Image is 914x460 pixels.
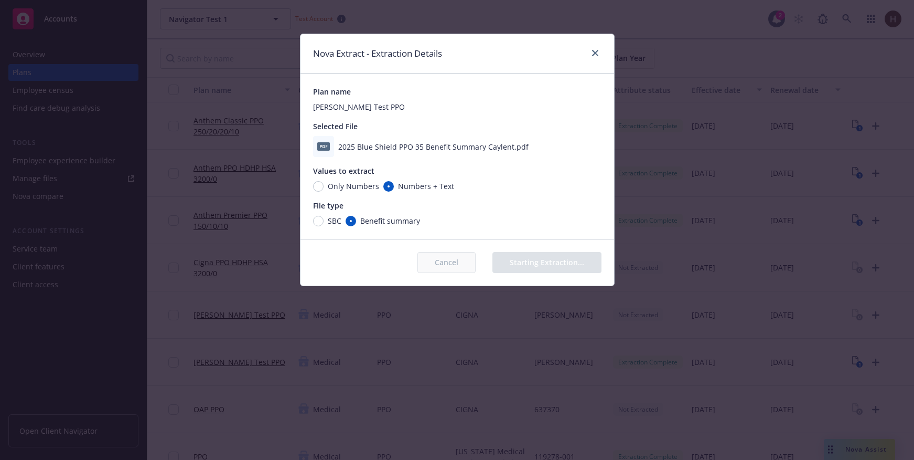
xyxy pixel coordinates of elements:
span: 2025 Blue Shield PPO 35 Benefit Summary Caylent.pdf [338,141,529,152]
span: SBC [328,215,341,226]
input: SBC [313,216,324,226]
h1: Nova Extract - Extraction Details [313,47,442,60]
a: close [589,47,601,59]
input: Benefit summary [346,216,356,226]
input: Numbers + Text [383,181,394,192]
div: Selected File [313,121,601,132]
span: Values to extract [313,166,374,176]
span: Only Numbers [328,181,379,192]
div: Plan name [313,86,601,97]
span: Numbers + Text [398,181,454,192]
div: [PERSON_NAME] Test PPO [313,101,601,112]
span: File type [313,201,343,211]
span: Benefit summary [360,215,420,226]
input: Only Numbers [313,181,324,192]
